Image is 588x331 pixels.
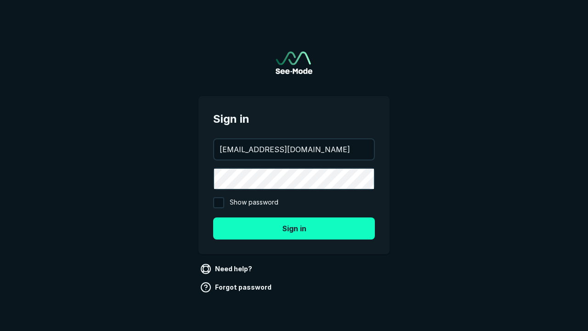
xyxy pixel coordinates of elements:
[276,51,312,74] a: Go to sign in
[276,51,312,74] img: See-Mode Logo
[198,262,256,276] a: Need help?
[213,217,375,240] button: Sign in
[213,111,375,127] span: Sign in
[230,197,278,208] span: Show password
[214,139,374,160] input: your@email.com
[198,280,275,295] a: Forgot password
